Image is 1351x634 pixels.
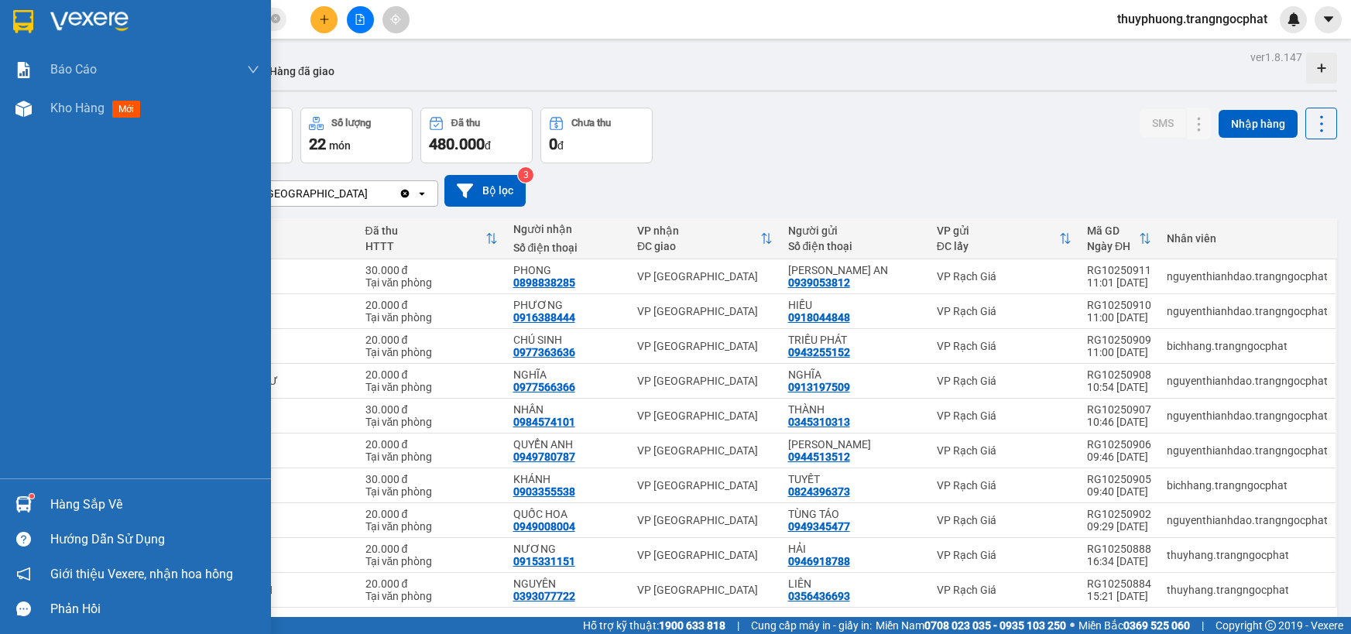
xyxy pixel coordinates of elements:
div: NƯƠNG [513,543,622,555]
div: thuyhang.trangngocphat [1167,584,1328,596]
span: 480.000 [429,135,485,153]
div: LIÊN [788,577,921,590]
div: Người nhận [513,223,622,235]
div: Người gửi [788,224,921,237]
div: Đã thu [365,224,485,237]
div: VP Rạch Giá [937,444,1072,457]
div: 0939053812 [788,276,850,289]
div: 0949345477 [788,520,850,533]
div: VP [GEOGRAPHIC_DATA] [637,444,772,457]
span: Báo cáo [50,60,97,79]
input: Selected VP Hà Tiên. [369,186,371,201]
div: NHÂN [513,403,622,416]
span: Giới thiệu Vexere, nhận hoa hồng [50,564,233,584]
div: NGHĨA [788,368,921,381]
div: nguyenthianhdao.trangngocphat [1167,410,1328,422]
img: logo-vxr [13,10,33,33]
div: VP Rạch Giá [937,514,1072,526]
div: Hướng dẫn sử dụng [50,528,259,551]
span: 0 [549,135,557,153]
div: 20.000 đ [365,368,498,381]
div: 0946918788 [788,555,850,567]
div: Mã GD [1087,224,1139,237]
div: BỌC [218,305,349,317]
div: VP Rạch Giá [937,305,1072,317]
div: Ngày ĐH [1087,240,1139,252]
svg: open [416,187,428,200]
div: 0949780787 [513,451,575,463]
span: Miền Bắc [1078,617,1190,634]
div: VP [GEOGRAPHIC_DATA] [637,270,772,283]
div: QUỐC HOA [513,508,622,520]
div: RG10250907 [1087,403,1151,416]
button: Hàng đã giao [257,53,347,90]
div: 20.000 đ [365,508,498,520]
div: VP Rạch Giá [937,584,1072,596]
div: 0977566366 [513,381,575,393]
div: Tạo kho hàng mới [1306,53,1337,84]
div: Tên món [218,224,349,237]
div: nguyenthianhdao.trangngocphat [1167,305,1328,317]
img: icon-new-feature [1287,12,1301,26]
div: 30.000 đ [365,473,498,485]
div: VP [GEOGRAPHIC_DATA] [637,340,772,352]
img: warehouse-icon [15,496,32,512]
div: VP [GEOGRAPHIC_DATA] [637,584,772,596]
div: 11:00 [DATE] [1087,346,1151,358]
div: 20.000 đ [365,299,498,311]
span: question-circle [16,532,31,547]
div: TRIỀU PHÁT [788,334,921,346]
div: 30.000 đ [365,403,498,416]
div: VP [GEOGRAPHIC_DATA] [247,186,368,201]
div: RG10250906 [1087,438,1151,451]
span: | [737,617,739,634]
div: VP [GEOGRAPHIC_DATA] [637,514,772,526]
div: Nhân viên [1167,232,1328,245]
div: Ghi chú [218,240,349,252]
span: ⚪️ [1070,622,1075,629]
div: VP [GEOGRAPHIC_DATA] [637,549,772,561]
div: PHONG [513,264,622,276]
span: notification [16,567,31,581]
span: 22 [309,135,326,153]
div: Tại văn phòng [365,485,498,498]
div: Tại văn phòng [365,520,498,533]
div: Đã thu [451,118,480,129]
div: VP [GEOGRAPHIC_DATA] [637,410,772,422]
div: 20.000 đ [365,543,498,555]
span: down [247,63,259,76]
div: Chưa thu [571,118,611,129]
span: message [16,601,31,616]
div: Tại văn phòng [365,451,498,463]
div: 0918044848 [788,311,850,324]
div: nguyenthianhdao.trangngocphat [1167,444,1328,457]
div: 1 BỌC ĐEN [218,584,349,596]
img: solution-icon [15,62,32,78]
div: RG10250888 [1087,543,1151,555]
div: 0916388444 [513,311,575,324]
div: VP [GEOGRAPHIC_DATA] [637,375,772,387]
button: Bộ lọc [444,175,526,207]
div: TUYẾT [788,473,921,485]
strong: 0708 023 035 - 0935 103 250 [924,619,1066,632]
div: VP Rạch Giá [937,549,1072,561]
div: ver 1.8.147 [1250,49,1302,66]
div: Tại văn phòng [365,416,498,428]
th: Toggle SortBy [929,218,1079,259]
div: RG10250911 [1087,264,1151,276]
button: file-add [347,6,374,33]
span: close-circle [271,14,280,23]
th: Toggle SortBy [1079,218,1159,259]
div: nguyenthianhdao.trangngocphat [1167,270,1328,283]
div: 30.000 đ [365,264,498,276]
div: RG10250905 [1087,473,1151,485]
div: Tại văn phòng [365,346,498,358]
span: caret-down [1322,12,1336,26]
span: aim [390,14,401,25]
div: RG10250884 [1087,577,1151,590]
sup: 1 [29,494,34,499]
div: Tại văn phòng [365,381,498,393]
button: SMS [1140,109,1186,137]
div: TÙNG TÁO [788,508,921,520]
div: 20.000 đ [365,577,498,590]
